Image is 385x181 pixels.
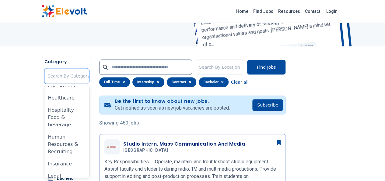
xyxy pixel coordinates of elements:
[104,158,281,180] p: Key Responsibilities Operate, maintain, and troubleshoot studio equipment Assist faculty and stud...
[234,6,251,16] a: Home
[44,104,89,131] div: Hospitality Food & beverage
[44,92,89,104] div: Healthcare
[99,119,286,127] p: Showing 450 jobs
[252,99,283,111] button: Subscribe
[355,152,385,181] iframe: Chat Widget
[42,5,87,18] img: Elevolt
[132,77,164,87] div: internship
[276,6,303,16] a: Resources
[303,6,323,16] a: Contact
[123,148,168,153] span: [GEOGRAPHIC_DATA]
[247,60,286,75] button: Find Jobs
[115,98,229,104] h4: Be the first to know about new jobs.
[115,104,229,112] p: Get notified as soon as new job vacancies are posted.
[99,77,130,87] div: full-time
[123,140,245,148] h3: Studio Intern, Mass Communication And Media
[44,158,89,170] div: Insurance
[48,176,53,181] input: Bachelor
[231,77,248,87] button: Clear all
[199,77,229,87] div: bachelor
[44,59,89,65] h5: Category
[57,176,75,181] span: Bachelor
[106,146,118,148] img: Kabarak University
[323,5,341,17] a: Login
[251,6,276,16] a: Find Jobs
[167,77,196,87] div: contract
[44,131,89,158] div: Human Resources & Recruiting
